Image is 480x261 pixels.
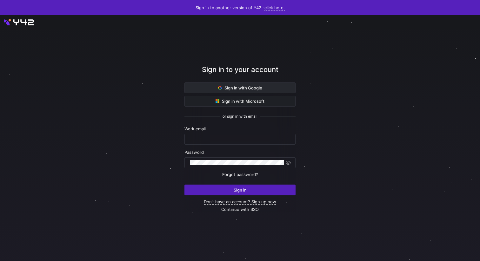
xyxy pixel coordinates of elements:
[222,172,258,177] a: Forgot password?
[204,199,276,205] a: Don’t have an account? Sign up now
[184,96,296,107] button: Sign in with Microsoft
[218,85,262,90] span: Sign in with Google
[184,185,296,195] button: Sign in
[223,114,257,119] span: or sign in with email
[221,207,259,212] a: Continue with SSO
[234,187,247,192] span: Sign in
[184,150,204,155] span: Password
[184,82,296,93] button: Sign in with Google
[216,99,264,104] span: Sign in with Microsoft
[264,5,285,10] a: click here.
[184,64,296,82] div: Sign in to your account
[184,126,206,131] span: Work email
